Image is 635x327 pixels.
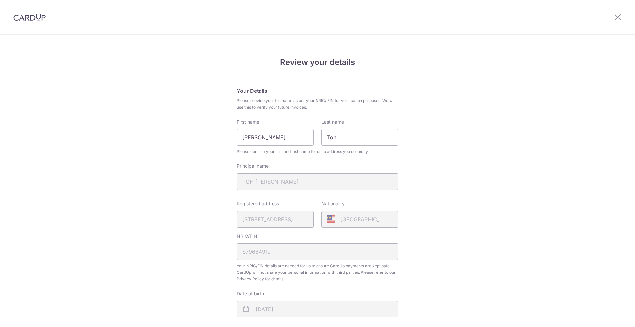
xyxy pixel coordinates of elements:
[237,163,269,169] label: Principal name
[321,129,398,146] input: Last name
[237,148,398,155] span: Please confirm your first and last name for us to address you correctly
[237,129,314,146] input: First Name
[237,263,398,282] span: Your NRIC/FIN details are needed for us to ensure CardUp payments are kept safe. CardUp will not ...
[237,119,259,125] label: First name
[237,87,398,95] h5: Your Details
[237,200,279,207] label: Registered address
[237,97,398,111] span: Please provide your full name as per your NRIC/ FIN for verification purposes. We will use this t...
[237,56,398,68] h4: Review your details
[237,233,257,239] label: NRIC/FIN
[13,13,46,21] img: CardUp
[321,200,345,207] label: Nationality
[237,290,264,297] label: Date of birth
[321,119,344,125] label: Last name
